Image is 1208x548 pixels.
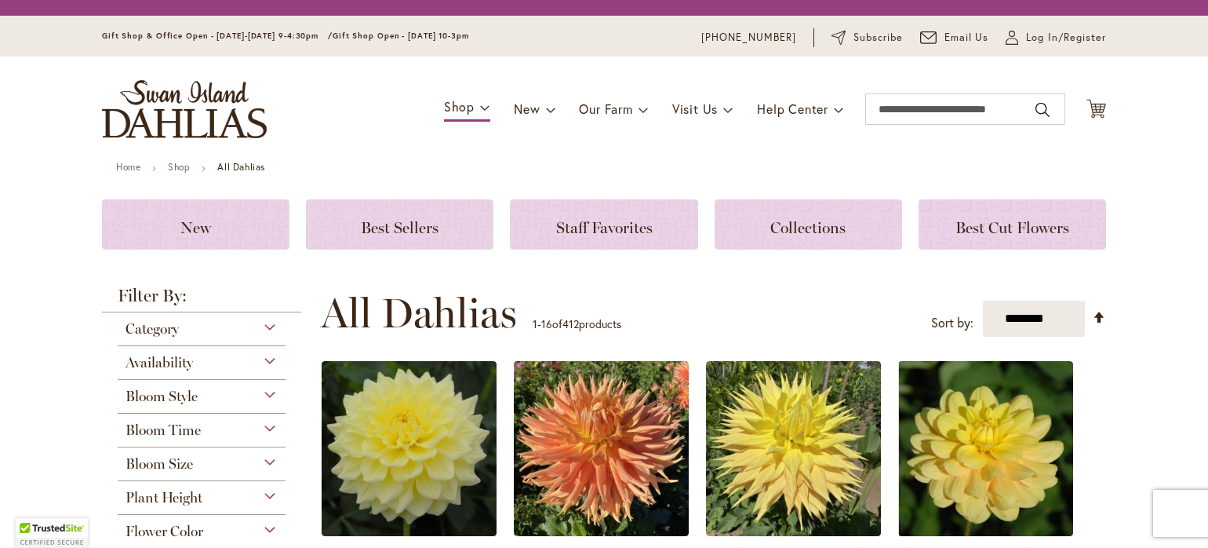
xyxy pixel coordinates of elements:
span: New [180,218,211,237]
span: 412 [562,316,579,331]
strong: All Dahlias [217,161,265,173]
label: Sort by: [931,309,973,338]
span: Collections [770,218,846,237]
span: Gift Shop & Office Open - [DATE]-[DATE] 9-4:30pm / [102,31,333,41]
span: Visit Us [672,100,718,117]
a: AC BEN [514,524,689,539]
img: AHOY MATEY [898,361,1073,536]
a: Subscribe [831,30,903,46]
a: [PHONE_NUMBER] [701,30,796,46]
a: Best Cut Flowers [919,199,1106,250]
span: Best Sellers [361,218,438,237]
span: Category [126,320,179,338]
a: Staff Favorites [510,199,697,250]
img: AC Jeri [706,361,881,536]
p: - of products [533,312,621,337]
img: A-Peeling [322,361,497,536]
a: Home [116,161,140,173]
span: Subscribe [853,30,903,46]
span: Bloom Size [126,455,193,473]
button: Search [1035,97,1050,122]
span: New [514,100,540,117]
span: Help Center [757,100,828,117]
a: New [102,199,289,250]
span: Our Farm [579,100,632,117]
span: Plant Height [126,489,202,506]
span: Flower Color [126,523,203,540]
span: Email Us [944,30,989,46]
strong: Filter By: [102,287,301,312]
span: Bloom Style [126,388,198,405]
span: 16 [541,316,552,331]
a: store logo [102,80,267,138]
div: TrustedSite Certified [16,518,88,548]
span: Log In/Register [1026,30,1106,46]
span: Best Cut Flowers [955,218,1069,237]
span: All Dahlias [321,290,517,337]
img: AC BEN [514,361,689,536]
span: 1 [533,316,537,331]
span: Availability [126,354,193,371]
span: Shop [444,98,475,115]
a: Email Us [920,30,989,46]
span: Gift Shop Open - [DATE] 10-3pm [333,31,469,41]
a: Collections [715,199,902,250]
a: A-Peeling [322,524,497,539]
span: Staff Favorites [556,218,653,237]
a: Shop [168,161,190,173]
span: Bloom Time [126,422,201,439]
a: AHOY MATEY [898,524,1073,539]
a: Best Sellers [306,199,493,250]
a: Log In/Register [1006,30,1106,46]
a: AC Jeri [706,524,881,539]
